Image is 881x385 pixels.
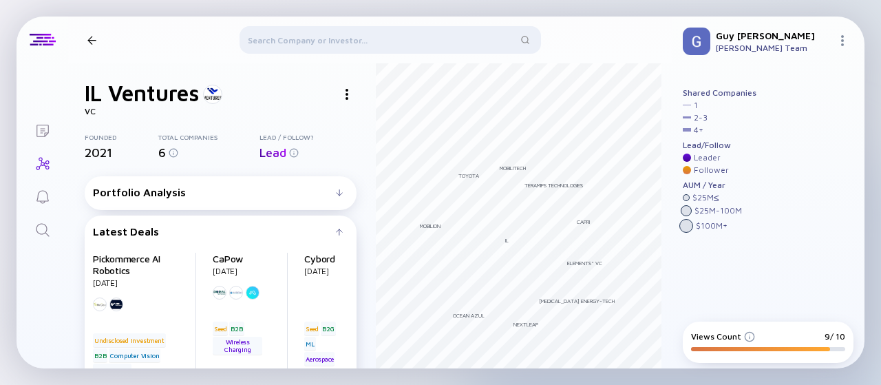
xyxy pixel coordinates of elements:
div: Capri [577,218,590,225]
div: Founded [85,133,158,141]
span: Lead [259,145,286,160]
div: Seed [304,322,319,335]
div: AUM / Year [683,180,756,190]
div: Seed [213,322,228,335]
span: 6 [158,145,166,160]
div: Portfolio Analysis [93,186,336,198]
div: 2 - 3 [694,113,708,123]
div: Follower [694,165,729,175]
img: Investor Actions [346,89,348,100]
div: elements° VC [567,260,602,267]
img: Guy Profile Picture [683,28,710,55]
div: $ 25M - 100M [694,206,742,216]
div: ≤ [714,193,719,202]
div: IL [505,237,509,244]
div: B2B [93,348,107,362]
div: Shared Companies [683,88,756,98]
div: [PERSON_NAME] Team [716,43,831,53]
div: $ 25M [692,193,719,202]
div: [DATE] [93,253,196,377]
a: Search [17,212,68,245]
div: Total Companies [158,133,259,141]
a: Investor Map [17,146,68,179]
div: NextLeap [513,321,538,328]
a: Pickommerce AI Robotics [93,253,160,276]
a: CaPow [213,253,243,264]
img: Info for Lead / Follow? [289,148,299,158]
div: Mobilion [420,222,440,229]
div: Computer Vision [109,348,160,362]
div: 9/ 10 [825,331,845,342]
img: Menu [837,35,848,46]
div: 4 + [694,125,703,135]
div: Ocean Azul [453,312,485,319]
div: Lead/Follow [683,141,756,150]
div: ML [304,337,316,351]
div: B2G [321,322,335,335]
div: Lead / Follow? [259,133,356,141]
div: B2B [229,322,244,335]
div: Toyota [458,172,479,179]
div: Teramips Technologies [524,182,583,189]
a: Reminders [17,179,68,212]
div: Industry 4.0 [93,364,131,377]
div: 2021 [85,145,158,160]
div: Mobilitech [500,165,526,171]
h1: IL Ventures [85,80,199,106]
div: [DATE] [213,253,288,377]
div: Wireless Charging [213,337,262,355]
div: 1 [694,101,698,110]
div: Leader [694,153,721,163]
div: Undisclosed Investment [93,333,166,347]
a: Cybord [304,253,335,264]
div: [DATE] [304,253,348,377]
div: VC [85,106,357,116]
img: Info for Total Companies [169,148,178,158]
a: Lists [17,113,68,146]
div: Guy [PERSON_NAME] [716,30,831,41]
div: Aerospace [304,352,335,366]
div: [MEDICAL_DATA] Energy-Tech [539,298,615,304]
div: Views Count [691,331,755,342]
div: $ 100M + [696,221,728,231]
div: Latest Deals [93,225,336,238]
